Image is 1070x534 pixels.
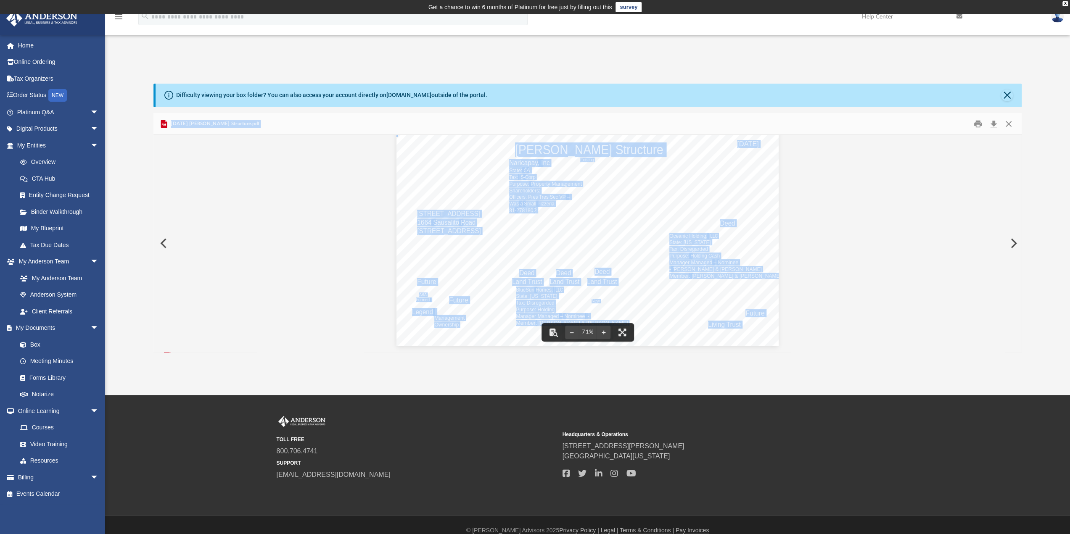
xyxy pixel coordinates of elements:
span: Corp [525,174,536,180]
a: Tax Due Dates [12,237,111,253]
img: User Pic [1051,11,1064,23]
span: Property Management [531,181,582,187]
span: Land Trust [512,278,542,285]
a: My Blueprint [12,220,107,237]
span: [DATE] [PERSON_NAME] Structure.pdf [169,120,259,128]
div: NEW [48,89,67,102]
span: arrow_drop_down [90,320,107,337]
div: Preview [153,113,1022,352]
span: State: [US_STATE] [669,239,711,245]
span: Pizzeria [537,201,554,206]
span: Tax: Disregarded [516,300,555,305]
span: 2 [534,208,536,213]
a: Video Training [12,436,103,452]
a: Privacy Policy | [559,527,599,534]
span: State: [509,168,522,173]
a: [DOMAIN_NAME] [386,92,431,98]
img: Anderson Advisors Platinum Portal [4,10,80,26]
button: Download [986,117,1001,130]
span: S [520,174,524,180]
span: – [713,260,716,265]
span: 278180 [516,208,533,213]
span: Formed [416,298,430,302]
a: Anderson System [12,287,107,303]
span: Naricapay [509,159,538,166]
a: [STREET_ADDRESS][PERSON_NAME] [563,442,684,450]
span: Sausalito [433,219,459,226]
a: Online Ordering [6,54,111,71]
a: Legal | [601,527,618,534]
span: 1664 [417,219,431,226]
button: Zoom out [565,323,579,342]
a: Client Referrals [12,303,107,320]
span: Deed [519,269,534,276]
div: Difficulty viewing your box folder? You can also access your account directly on outside of the p... [176,91,487,100]
span: - [515,208,516,213]
span: [PERSON_NAME] Structure [515,143,663,156]
span: Manager Managed [669,260,712,265]
a: Home [6,37,111,54]
span: LLC [555,287,563,292]
a: Box [12,336,103,353]
span: Living Trust [708,321,741,328]
span: LLC [710,233,718,239]
span: Road [461,219,476,226]
span: Future [745,310,765,317]
div: Document Viewer [153,135,1022,352]
span: arrow_drop_down [90,121,107,138]
span: BlueSun [516,287,534,292]
span: Purpose: Holding [516,307,555,312]
span: Shareholders: [509,188,540,193]
a: Entity Change Request [12,187,111,204]
span: arrow_drop_down [90,137,107,154]
span: 81 [509,208,515,213]
a: My Documentsarrow_drop_down [6,320,107,337]
span: Land Trust [550,278,579,285]
button: Next File [1004,231,1022,255]
span: C [523,168,528,173]
button: Print [970,117,986,130]
small: TOLL FREE [277,436,557,443]
span: Officers: Pres Tres Sec VP [509,194,565,200]
a: [EMAIL_ADDRESS][DOMAIN_NAME] [277,471,391,478]
span: [STREET_ADDRESS] [417,210,480,217]
a: Courses [12,419,107,436]
i: menu [114,12,124,22]
span: Nominee [718,260,738,265]
span: Deed [594,268,610,275]
button: Previous File [153,231,172,255]
div: Get a chance to win 6 months of Platinum for free just by filling out this [428,2,612,12]
a: Forms Library [12,369,103,386]
span: Existing [580,158,594,162]
span: Was [509,201,519,206]
button: Close [1001,117,1016,130]
span: Member [669,273,689,279]
a: Overview [12,154,111,171]
a: CTA Hub [12,170,111,187]
span: - [669,266,671,272]
div: Page 1 [396,125,778,352]
a: Pay Invoices [676,527,709,534]
div: Current zoom level [579,329,597,335]
span: : [689,273,690,279]
span: Homes, [536,287,553,292]
button: Toggle findbar [544,323,563,342]
span: Manager Managed [516,313,559,319]
span: Small [524,201,536,206]
span: New [592,299,600,303]
small: SUPPORT [277,459,557,467]
a: Resources [12,452,107,469]
span: Purpose: [669,253,690,258]
a: menu [114,16,124,22]
a: My Anderson Team [12,270,103,287]
a: Order StatusNEW [6,87,111,104]
span: arrow_drop_down [90,402,107,420]
i: search [140,11,150,21]
span: - [523,174,525,180]
span: ABA [419,293,427,297]
span: arrow_drop_down [90,253,107,271]
span: Land Trust [587,278,617,285]
span: Holding Cash [690,253,720,258]
span: arrow_drop_down [90,469,107,486]
span: Future [417,278,436,285]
